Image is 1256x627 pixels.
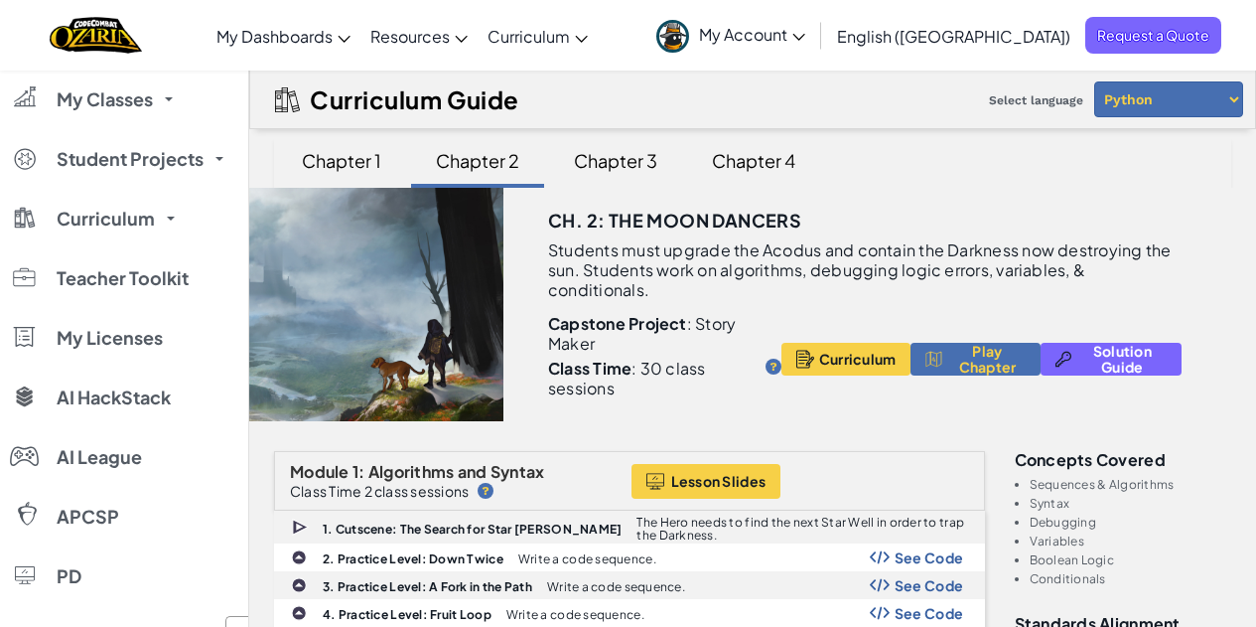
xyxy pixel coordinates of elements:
a: My Account [646,4,815,67]
b: 1. Cutscene: The Search for Star [PERSON_NAME] [323,522,622,537]
a: 3. Practice Level: A Fork in the Path Write a code sequence. Show Code Logo See Code [274,571,985,599]
div: Chapter 4 [692,137,815,184]
b: Capstone Project [548,313,687,334]
b: 3. Practice Level: A Fork in the Path [323,579,532,594]
p: The Hero needs to find the next Star Well in order to trap the Darkness. [636,516,983,542]
li: Boolean Logic [1030,553,1232,566]
span: Algorithms and Syntax [368,461,545,482]
p: Class Time 2 class sessions [290,483,469,499]
p: Write a code sequence. [547,580,685,593]
span: 1: [352,461,365,482]
span: Curriculum [488,26,570,47]
div: Chapter 1 [282,137,401,184]
span: English ([GEOGRAPHIC_DATA]) [837,26,1070,47]
li: Debugging [1030,516,1232,529]
b: Class Time [548,358,631,379]
img: IconPracticeLevel.svg [291,549,307,565]
p: Write a code sequence. [518,552,656,565]
a: Ozaria by CodeCombat logo [50,15,142,56]
span: Resources [370,26,450,47]
button: Lesson Slides [631,464,781,499]
img: Show Code Logo [870,578,890,592]
span: My Dashboards [216,26,333,47]
p: Students must upgrade the Acodus and contain the Darkness now destroying the sun. Students work o... [548,240,1182,300]
span: See Code [895,549,964,565]
h3: Concepts covered [1015,451,1232,468]
a: 2. Practice Level: Down Twice Write a code sequence. Show Code Logo See Code [274,544,985,571]
img: Show Code Logo [870,550,890,564]
img: IconCutscene.svg [292,518,310,537]
li: Conditionals [1030,572,1232,585]
span: My Classes [57,90,153,108]
span: Play Chapter [949,343,1026,375]
a: 1. Cutscene: The Search for Star [PERSON_NAME] The Hero needs to find the next Star Well in order... [274,511,985,544]
a: Resources [360,9,478,63]
h2: Curriculum Guide [310,85,519,113]
img: avatar [656,20,689,53]
span: Teacher Toolkit [57,269,189,287]
b: 2. Practice Level: Down Twice [323,551,503,566]
span: AI HackStack [57,389,171,406]
a: English ([GEOGRAPHIC_DATA]) [827,9,1080,63]
img: Home [50,15,142,56]
span: Select language [981,85,1091,115]
img: Show Code Logo [870,606,890,620]
a: My Dashboards [207,9,360,63]
div: Chapter 2 [416,137,539,184]
span: Curriculum [57,210,155,228]
button: Play Chapter [910,343,1041,376]
p: Write a code sequence. [506,608,644,621]
p: : 30 class sessions [548,359,757,398]
li: Sequences & Algorithms [1030,478,1232,491]
img: IconPracticeLevel.svg [291,577,307,593]
span: Student Projects [57,150,204,168]
img: IconCurriculumGuide.svg [275,87,300,112]
a: Curriculum [478,9,598,63]
span: Solution Guide [1078,343,1167,375]
p: : Story Maker [548,314,781,354]
b: 4. Practice Level: Fruit Loop [323,607,491,622]
a: 4. Practice Level: Fruit Loop Write a code sequence. Show Code Logo See Code [274,599,985,627]
div: Chapter 3 [554,137,677,184]
a: Request a Quote [1085,17,1221,54]
button: Curriculum [781,343,911,376]
img: IconHint.svg [478,483,493,499]
span: AI League [57,448,142,466]
span: My Licenses [57,329,163,347]
li: Syntax [1030,497,1232,510]
span: Lesson Slides [671,473,767,489]
button: Solution Guide [1041,343,1182,376]
span: See Code [895,605,964,621]
img: IconHint.svg [766,359,781,375]
span: See Code [895,577,964,593]
span: Module [290,461,349,482]
li: Variables [1030,535,1232,548]
span: Curriculum [819,351,897,367]
h3: Ch. 2: The Moon Dancers [548,206,801,235]
img: IconPracticeLevel.svg [291,605,307,621]
span: My Account [699,24,805,45]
